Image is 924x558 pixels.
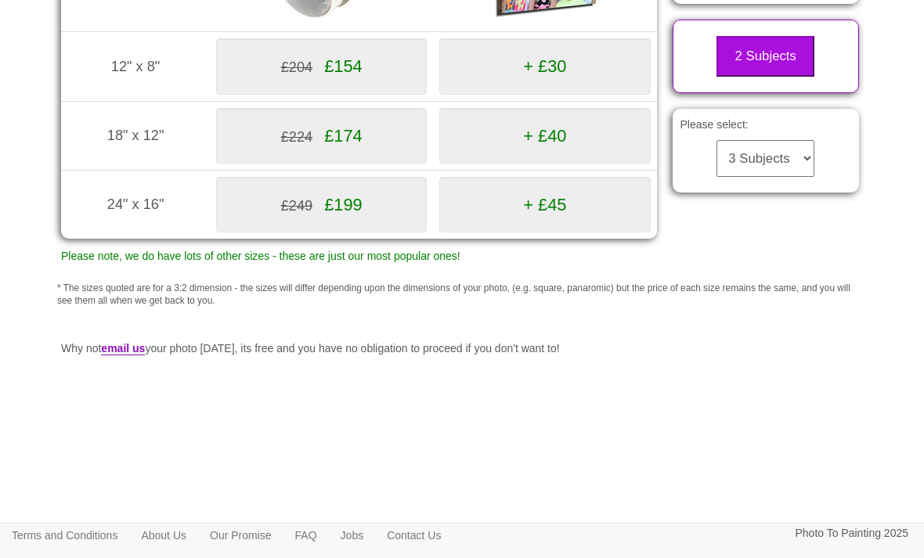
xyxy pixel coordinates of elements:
a: email us [101,342,145,355]
a: FAQ [283,524,329,547]
p: Photo To Painting 2025 [795,524,908,543]
p: * The sizes quoted are for a 3:2 dimension - the sizes will differ depending upon the dimensions ... [57,282,867,308]
p: Why not your photo [DATE], its free and you have no obligation to proceed if you don't want to! [61,339,863,358]
span: £154 [324,56,363,76]
p: Please note, we do have lots of other sizes - these are just our most popular ones! [61,247,657,266]
a: About Us [129,524,198,547]
span: + £45 [523,195,566,214]
span: 12" x 8" [111,59,160,74]
a: Jobs [329,524,376,547]
div: Please select: [673,109,860,193]
button: 2 Subjects [716,36,814,77]
a: Our Promise [198,524,283,547]
a: Contact Us [375,524,453,547]
span: + £30 [523,56,566,76]
span: £224 [281,129,312,145]
span: £174 [324,126,363,146]
span: 18" x 12" [107,128,164,143]
span: £199 [324,195,363,214]
span: £204 [281,59,312,75]
span: £249 [281,198,312,214]
span: + £40 [523,126,566,146]
span: 24" x 16" [107,196,164,212]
